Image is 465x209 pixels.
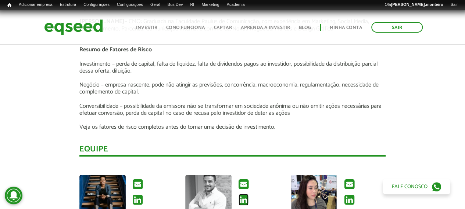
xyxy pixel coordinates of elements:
a: Sair [371,22,423,33]
a: Sair [447,2,461,8]
a: Geral [147,2,164,8]
a: Configurações [80,2,113,8]
span: Início [7,3,11,8]
a: Academia [223,2,248,8]
strong: Resumo de Fatores de Risco [79,45,152,55]
a: Estrutura [56,2,80,8]
div: Equipe [79,145,386,157]
img: EqSeed [44,18,103,37]
a: Bus Dev [164,2,187,8]
a: Captar [214,25,232,30]
p: Veja os fatores de risco completos antes do tomar uma decisão de investimento. [79,124,386,131]
a: Olá[PERSON_NAME].monteiro [381,2,447,8]
p: Negócio – empresa nascente, pode não atingir as previsões, concorrência, macroeconomia, regulamen... [79,81,386,95]
a: Configurações [113,2,147,8]
a: Marketing [198,2,223,8]
a: Adicionar empresa [15,2,56,8]
a: Como funciona [166,25,205,30]
a: Blog [299,25,311,30]
p: Conversibilidade – possibilidade da emissora não se transformar em sociedade anônima ou não emiti... [79,103,386,117]
a: Aprenda a investir [241,25,290,30]
a: RI [186,2,198,8]
a: Minha conta [330,25,362,30]
a: Investir [136,25,157,30]
a: Início [4,2,15,9]
strong: [PERSON_NAME].monteiro [391,2,443,7]
a: Fale conosco [383,179,450,194]
p: Investimento – perda de capital, falta de liquidez, falta de dividendos pagos ao investidor, poss... [79,60,386,74]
